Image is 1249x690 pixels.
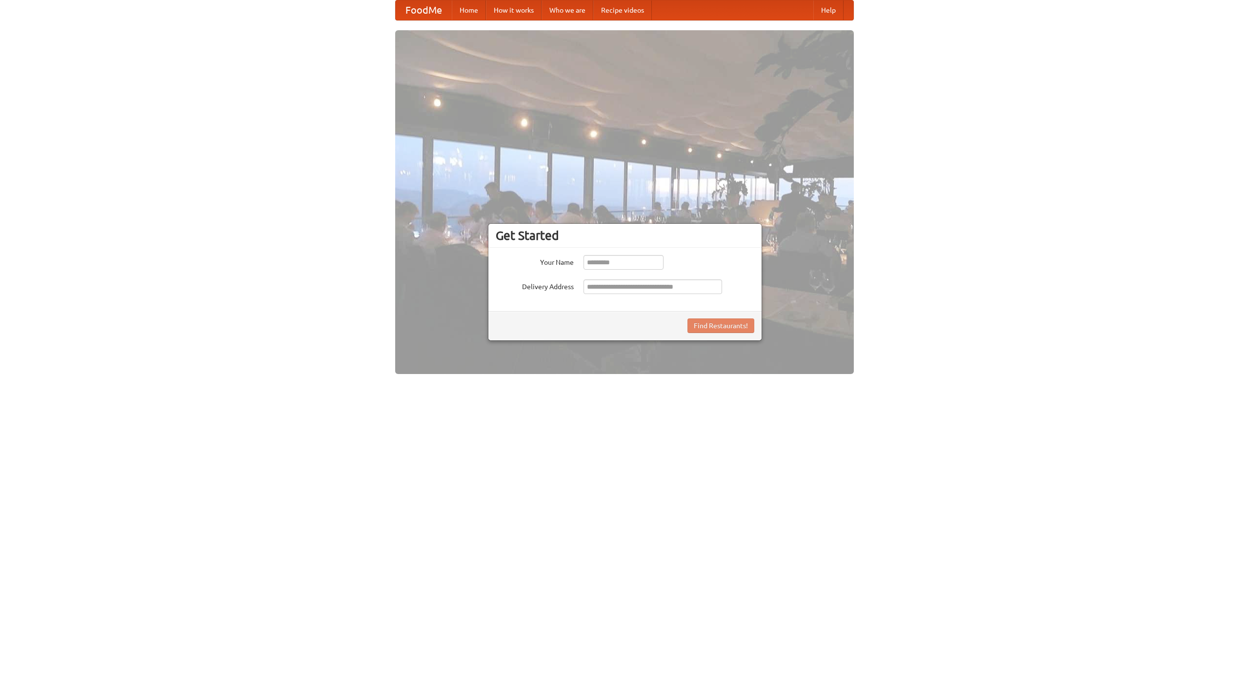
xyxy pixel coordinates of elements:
label: Delivery Address [496,279,574,292]
a: FoodMe [396,0,452,20]
a: How it works [486,0,542,20]
a: Help [813,0,844,20]
a: Who we are [542,0,593,20]
a: Home [452,0,486,20]
h3: Get Started [496,228,754,243]
label: Your Name [496,255,574,267]
button: Find Restaurants! [687,318,754,333]
a: Recipe videos [593,0,652,20]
